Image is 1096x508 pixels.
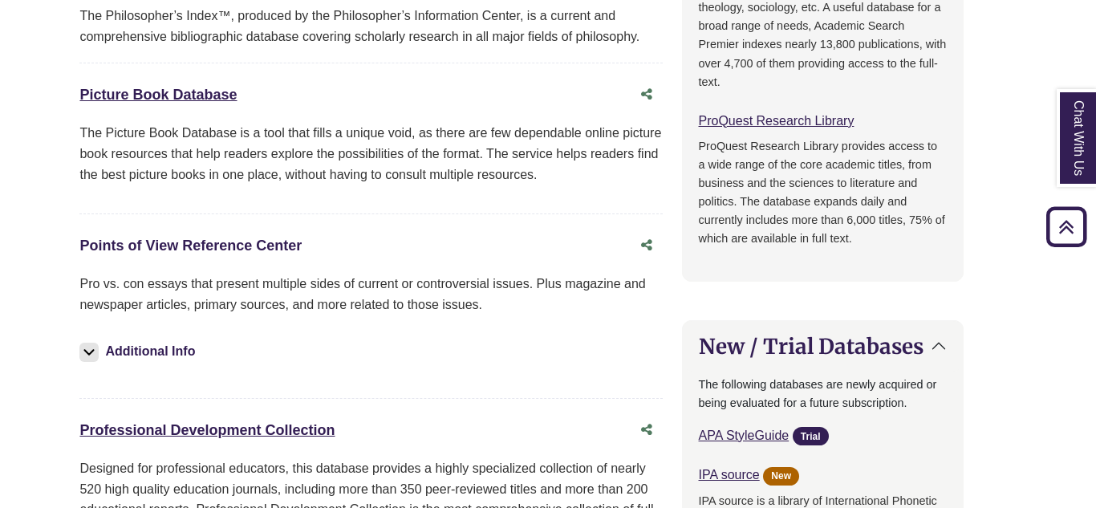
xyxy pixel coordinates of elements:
[1041,216,1092,238] a: Back to Top
[793,427,829,445] span: Trial
[631,415,663,445] button: Share this database
[699,376,947,412] p: The following databases are newly acquired or being evaluated for a future subscription.
[79,274,662,315] p: Pro vs. con essays that present multiple sides of current or controversial issues. Plus magazine ...
[631,79,663,110] button: Share this database
[699,468,760,482] a: IPA source
[631,230,663,261] button: Share this database
[763,467,799,486] span: New
[699,429,790,442] a: APA StyleGuide
[699,114,854,128] a: ProQuest Research Library
[79,87,237,103] a: Picture Book Database
[79,422,335,438] a: Professional Development Collection
[699,137,947,248] p: ProQuest Research Library provides access to a wide range of the core academic titles, from busin...
[79,6,662,47] div: The Philosopher’s Index™, produced by the Philosopher’s Information Center, is a current and comp...
[683,321,963,372] button: New / Trial Databases
[79,123,662,185] p: The Picture Book Database is a tool that fills a unique void, as there are few dependable online ...
[79,238,302,254] a: Points of View Reference Center
[79,340,200,363] button: Additional Info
